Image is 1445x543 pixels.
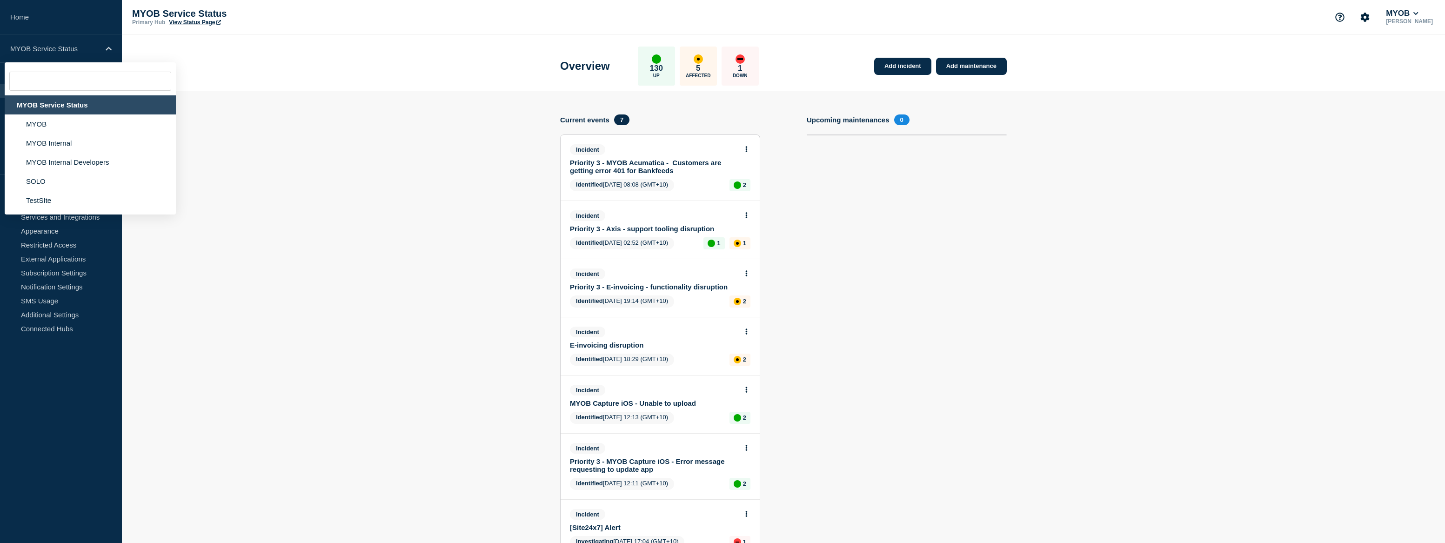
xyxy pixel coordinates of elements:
[694,54,703,64] div: affected
[696,64,700,73] p: 5
[560,60,610,73] h1: Overview
[132,8,318,19] p: MYOB Service Status
[10,45,100,53] p: MYOB Service Status
[736,54,745,64] div: down
[576,480,603,487] span: Identified
[936,58,1007,75] a: Add maintenance
[5,134,176,153] li: MYOB Internal
[5,172,176,191] li: SOLO
[734,181,741,189] div: up
[570,523,738,531] a: [Site24x7] Alert
[570,509,605,520] span: Incident
[734,480,741,488] div: up
[1384,9,1420,18] button: MYOB
[570,327,605,337] span: Incident
[738,64,742,73] p: 1
[576,414,603,421] span: Identified
[650,64,663,73] p: 130
[570,268,605,279] span: Incident
[570,159,738,174] a: Priority 3 - MYOB Acumatica - Customers are getting error 401 for Bankfeeds
[132,19,165,26] p: Primary Hub
[652,54,661,64] div: up
[570,341,738,349] a: E-invoicing disruption
[570,295,674,308] span: [DATE] 19:14 (GMT+10)
[570,225,738,233] a: Priority 3 - Axis - support tooling disruption
[576,297,603,304] span: Identified
[708,240,715,247] div: up
[570,283,738,291] a: Priority 3 - E-invoicing - functionality disruption
[570,399,738,407] a: MYOB Capture iOS - Unable to upload
[743,480,746,487] p: 2
[5,153,176,172] li: MYOB Internal Developers
[570,354,674,366] span: [DATE] 18:29 (GMT+10)
[576,181,603,188] span: Identified
[734,356,741,363] div: affected
[733,73,748,78] p: Down
[570,443,605,454] span: Incident
[570,179,674,191] span: [DATE] 08:08 (GMT+10)
[807,116,890,124] h4: Upcoming maintenances
[576,239,603,246] span: Identified
[1330,7,1350,27] button: Support
[743,181,746,188] p: 2
[743,298,746,305] p: 2
[1384,18,1435,25] p: [PERSON_NAME]
[576,355,603,362] span: Identified
[570,478,674,490] span: [DATE] 12:11 (GMT+10)
[734,240,741,247] div: affected
[686,73,710,78] p: Affected
[653,73,660,78] p: Up
[734,298,741,305] div: affected
[1355,7,1375,27] button: Account settings
[874,58,931,75] a: Add incident
[5,191,176,210] li: TestSIte
[570,457,738,473] a: Priority 3 - MYOB Capture iOS - Error message requesting to update app
[743,414,746,421] p: 2
[169,19,221,26] a: View Status Page
[570,237,674,249] span: [DATE] 02:52 (GMT+10)
[5,95,176,114] div: MYOB Service Status
[570,210,605,221] span: Incident
[614,114,629,125] span: 7
[570,144,605,155] span: Incident
[717,240,720,247] p: 1
[743,356,746,363] p: 2
[560,116,609,124] h4: Current events
[743,240,746,247] p: 1
[570,385,605,396] span: Incident
[894,114,910,125] span: 0
[570,412,674,424] span: [DATE] 12:13 (GMT+10)
[5,114,176,134] li: MYOB
[734,414,741,422] div: up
